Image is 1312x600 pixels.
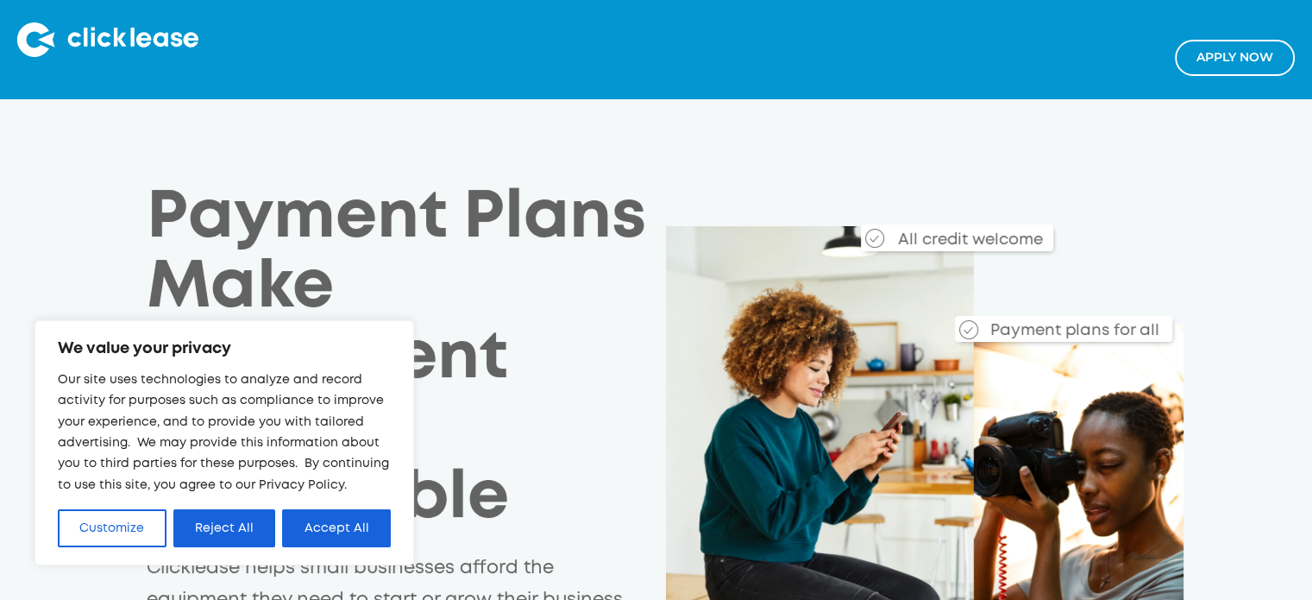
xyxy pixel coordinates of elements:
[282,509,391,547] button: Accept All
[1175,40,1295,75] a: Apply NOw
[173,509,276,547] button: Reject All
[983,309,1159,341] div: Payment plans for all
[147,183,666,534] h1: Payment Plans Make Equipment More Affordable
[959,320,978,339] img: Checkmark_callout
[830,218,1054,251] div: All credit welcome
[35,320,414,565] div: We value your privacy
[865,229,884,248] img: Checkmark_callout
[58,375,389,490] span: Our site uses technologies to analyze and record activity for purposes such as compliance to impr...
[17,22,198,57] img: Clicklease logo
[58,509,166,547] button: Customize
[58,338,391,359] p: We value your privacy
